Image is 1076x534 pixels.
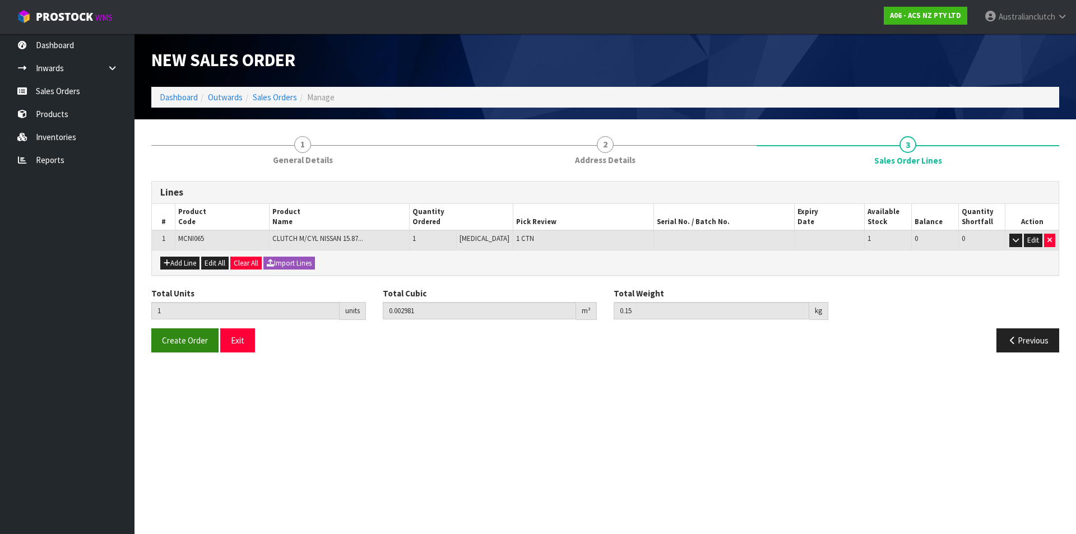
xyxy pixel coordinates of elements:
[383,287,426,299] label: Total Cubic
[95,12,113,23] small: WMS
[614,302,809,319] input: Total Weight
[272,234,363,243] span: CLUTCH M/CYL NISSAN 15.87...
[201,257,229,270] button: Edit All
[516,234,534,243] span: 1 CTN
[307,92,335,103] span: Manage
[999,11,1055,22] span: Australianclutch
[795,204,865,231] th: Expiry Date
[996,328,1059,352] button: Previous
[1024,234,1042,247] button: Edit
[160,92,198,103] a: Dashboard
[273,154,333,166] span: General Details
[874,155,942,166] span: Sales Order Lines
[17,10,31,24] img: cube-alt.png
[958,204,1005,231] th: Quantity Shortfall
[160,257,200,270] button: Add Line
[151,173,1059,361] span: Sales Order Lines
[151,287,194,299] label: Total Units
[654,204,795,231] th: Serial No. / Batch No.
[614,287,664,299] label: Total Weight
[151,302,340,319] input: Total Units
[1005,204,1059,231] th: Action
[294,136,311,153] span: 1
[340,302,366,320] div: units
[597,136,614,153] span: 2
[220,328,255,352] button: Exit
[890,11,961,20] strong: A06 - ACS NZ PTY LTD
[410,204,513,231] th: Quantity Ordered
[269,204,410,231] th: Product Name
[412,234,416,243] span: 1
[151,328,219,352] button: Create Order
[575,154,636,166] span: Address Details
[576,302,597,320] div: m³
[178,234,204,243] span: MCNI065
[513,204,654,231] th: Pick Review
[915,234,918,243] span: 0
[912,204,959,231] th: Balance
[809,302,828,320] div: kg
[263,257,315,270] button: Import Lines
[36,10,93,24] span: ProStock
[208,92,243,103] a: Outwards
[152,204,175,231] th: #
[160,187,1050,198] h3: Lines
[383,302,577,319] input: Total Cubic
[175,204,269,231] th: Product Code
[962,234,965,243] span: 0
[162,335,208,346] span: Create Order
[868,234,871,243] span: 1
[151,49,295,71] span: New Sales Order
[865,204,912,231] th: Available Stock
[162,234,165,243] span: 1
[253,92,297,103] a: Sales Orders
[899,136,916,153] span: 3
[230,257,262,270] button: Clear All
[460,234,509,243] span: [MEDICAL_DATA]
